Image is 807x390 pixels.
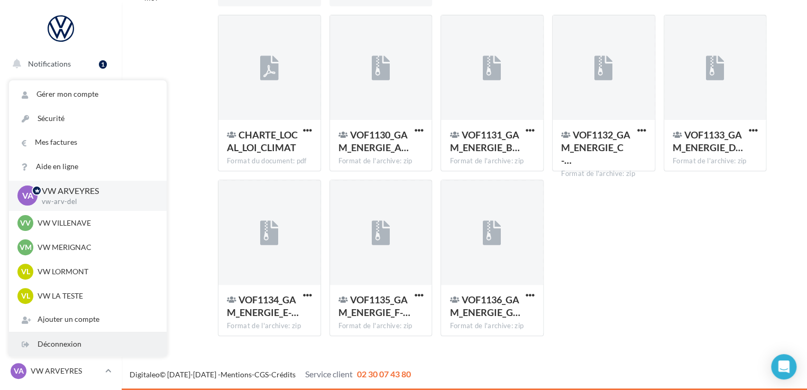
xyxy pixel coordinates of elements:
[227,321,312,331] div: Format de l'archive: zip
[31,366,101,376] p: VW ARVEYRES
[21,291,30,301] span: VL
[338,321,424,331] div: Format de l'archive: zip
[21,266,30,277] span: VL
[54,62,81,69] div: Domaine
[30,17,52,25] div: v 4.0.25
[6,133,115,155] a: Visibilité en ligne
[6,105,115,128] a: Boîte de réception99+
[20,242,32,253] span: VM
[6,299,115,330] a: Campagnes DataOnDemand
[42,197,150,207] p: vw-arv-del
[771,354,796,379] div: Open Intercom Messenger
[6,185,115,207] a: Contacts
[673,129,743,153] span: VOF1133_GAM_ENERGIE_D-PDF_1277x718
[9,107,167,131] a: Sécurité
[450,129,519,153] span: VOF1131_GAM_ENERGIE_B-PDF_1277x718
[450,294,520,318] span: VOF1136_GAM_ENERGIE_G-PDF_1277x718
[6,53,111,75] button: Notifications 1
[17,17,25,25] img: logo_orange.svg
[450,321,535,331] div: Format de l'archive: zip
[130,370,160,379] a: Digitaleo
[6,79,115,101] a: Opérations
[38,218,154,228] p: VW VILLENAVE
[130,370,411,379] span: © [DATE]-[DATE] - - -
[27,27,120,36] div: Domaine: [DOMAIN_NAME]
[227,156,312,166] div: Format du document: pdf
[38,291,154,301] p: VW LA TESTE
[99,60,107,69] div: 1
[6,159,115,181] a: Campagnes
[38,242,154,253] p: VW MERIGNAC
[357,369,411,379] span: 02 30 07 43 80
[305,369,353,379] span: Service client
[120,61,129,70] img: tab_keywords_by_traffic_grey.svg
[338,156,424,166] div: Format de l'archive: zip
[38,266,154,277] p: VW LORMONT
[338,294,410,318] span: VOF1135_GAM_ENERGIE_F-PDF_1277x718
[17,27,25,36] img: website_grey.svg
[227,294,299,318] span: VOF1134_GAM_ENERGIE_E-PDF_1277x718
[6,211,115,234] a: Médiathèque
[6,238,115,260] a: Calendrier
[9,332,167,356] div: Déconnexion
[9,155,167,179] a: Aide en ligne
[254,370,269,379] a: CGS
[20,218,31,228] span: VV
[8,361,113,381] a: VA VW ARVEYRES
[6,264,115,295] a: PLV et print personnalisable
[28,59,71,68] span: Notifications
[9,131,167,154] a: Mes factures
[561,169,646,179] div: Format de l'archive: zip
[561,129,630,166] span: VOF1132_GAM_ENERGIE_C-PDF_1277x718
[450,156,535,166] div: Format de l'archive: zip
[14,366,24,376] span: VA
[22,190,33,202] span: VA
[338,129,409,153] span: VOF1130_GAM_ENERGIE_A-PDF_1277x718
[271,370,296,379] a: Crédits
[132,62,162,69] div: Mots-clés
[227,129,298,153] span: CHARTE_LOCAL_LOI_CLIMAT
[9,308,167,331] div: Ajouter un compte
[42,185,150,197] p: VW ARVEYRES
[9,82,167,106] a: Gérer mon compte
[673,156,758,166] div: Format de l'archive: zip
[221,370,252,379] a: Mentions
[43,61,51,70] img: tab_domain_overview_orange.svg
